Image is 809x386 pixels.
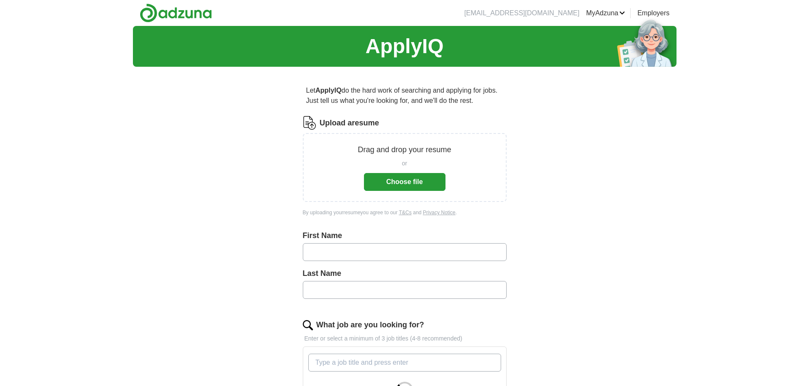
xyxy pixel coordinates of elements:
[303,209,507,216] div: By uploading your resume you agree to our and .
[320,117,379,129] label: Upload a resume
[316,87,341,94] strong: ApplyIQ
[303,334,507,343] p: Enter or select a minimum of 3 job titles (4-8 recommended)
[637,8,670,18] a: Employers
[423,210,456,216] a: Privacy Notice
[316,319,424,331] label: What job are you looking for?
[586,8,625,18] a: MyAdzuna
[364,173,445,191] button: Choose file
[303,82,507,109] p: Let do the hard work of searching and applying for jobs. Just tell us what you're looking for, an...
[303,116,316,130] img: CV Icon
[365,31,443,62] h1: ApplyIQ
[402,159,407,168] span: or
[358,144,451,156] p: Drag and drop your resume
[140,3,212,23] img: Adzuna logo
[303,320,313,330] img: search.png
[303,230,507,241] label: First Name
[464,8,579,18] li: [EMAIL_ADDRESS][DOMAIN_NAME]
[303,268,507,279] label: Last Name
[399,210,412,216] a: T&Cs
[308,354,501,372] input: Type a job title and press enter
